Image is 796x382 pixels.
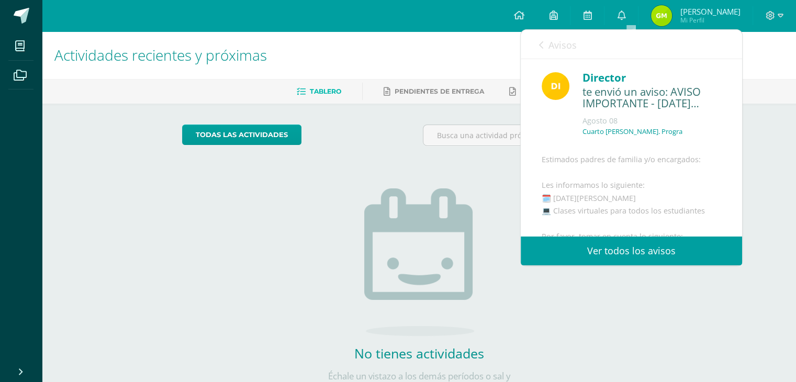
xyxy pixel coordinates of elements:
[315,344,524,362] h2: No tienes actividades
[582,127,682,136] p: Cuarto [PERSON_NAME]. Progra
[651,5,672,26] img: 0ce65a783694750e38dd7535df09a2e9.png
[662,38,724,50] span: avisos sin leer
[680,6,740,17] span: [PERSON_NAME]
[310,87,341,95] span: Tablero
[509,83,567,100] a: Entregadas
[542,72,569,100] img: f0b35651ae50ff9c693c4cbd3f40c4bb.png
[582,116,721,126] div: Agosto 08
[582,70,721,86] div: Director
[680,16,740,25] span: Mi Perfil
[182,125,301,145] a: todas las Actividades
[54,45,267,65] span: Actividades recientes y próximas
[548,39,577,51] span: Avisos
[423,125,655,145] input: Busca una actividad próxima aquí...
[662,38,671,50] span: 57
[521,237,742,265] a: Ver todos los avisos
[384,83,484,100] a: Pendientes de entrega
[395,87,484,95] span: Pendientes de entrega
[364,188,474,336] img: no_activities.png
[582,86,721,110] div: te envió un aviso: AVISO IMPORTANTE - LUNES 11 DE AGOSTO
[297,83,341,100] a: Tablero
